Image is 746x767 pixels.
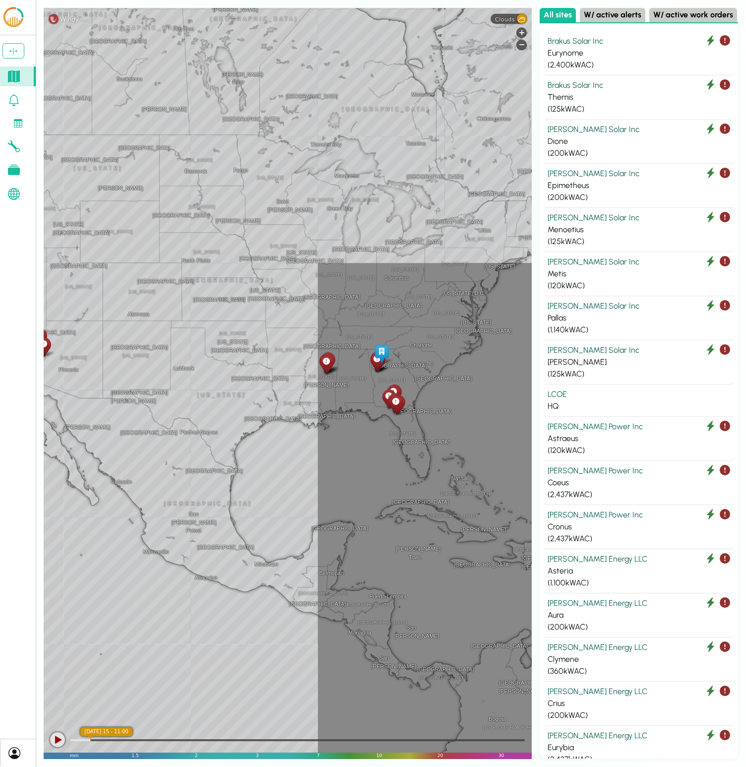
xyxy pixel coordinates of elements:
button: W/ active work orders [649,8,737,22]
div: ( 2,400 kWAC) [548,59,730,71]
div: [PERSON_NAME] Solar Inc [548,344,730,356]
button: Brakus Solar Inc Themis (125kWAC) [544,75,734,120]
button: [PERSON_NAME] Solar Inc Pallas (1,140kWAC) [544,296,734,340]
span: Clouds [495,16,515,22]
div: local time [80,727,132,736]
button: [PERSON_NAME] Energy LLC Clymene (360kWAC) [544,638,734,682]
div: Hyperion [319,350,337,373]
div: Themis [548,91,730,103]
div: HQ [373,343,390,365]
button: LCOE HQ [544,384,734,417]
div: Astraeus [548,433,730,445]
div: Menoetius [31,326,49,349]
div: ( 200 kWAC) [548,192,730,203]
button: [PERSON_NAME] Energy LLC Crius (200kWAC) [544,682,734,726]
div: Aura [548,609,730,621]
div: [DATE] 15 - 11:00 [80,727,132,736]
div: ( 200 kWAC) [548,709,730,721]
div: Eurynome [548,47,730,59]
div: ( 125 kWAC) [548,236,730,248]
div: Eurybia [548,742,730,754]
div: Clymene [548,653,730,665]
div: Cronus [380,387,398,410]
div: [PERSON_NAME] Power Inc [548,465,730,477]
div: ( 2,437 kWAC) [548,489,730,501]
div: ( 1,100 kWAC) [548,577,730,589]
div: Eurynome [35,335,53,358]
div: [PERSON_NAME] Solar Inc [548,168,730,180]
button: [PERSON_NAME] Solar Inc Menoetius (125kWAC) [544,208,734,252]
div: Pallas [370,350,387,373]
div: ( 200 kWAC) [548,147,730,159]
button: [PERSON_NAME] Solar Inc [PERSON_NAME] (125kWAC) [544,340,734,384]
button: Brakus Solar Inc Eurynome (2,400kWAC) [544,31,734,75]
div: Epimetheus [318,352,336,374]
div: Coeus [369,350,386,373]
div: [PERSON_NAME] Energy LLC [548,686,730,698]
div: Asteria [369,350,386,373]
div: [PERSON_NAME] Energy LLC [548,730,730,742]
button: [PERSON_NAME] Solar Inc Metis (120kWAC) [544,252,734,296]
div: ( 120 kWAC) [548,445,730,456]
div: ( 200 kWAC) [548,621,730,633]
div: Aura [386,383,403,405]
div: Dione [548,135,730,147]
button: [PERSON_NAME] Energy LLC Asteria (1,100kWAC) [544,549,734,593]
div: Styx [385,383,402,405]
div: [PERSON_NAME] Energy LLC [548,553,730,565]
div: Brakus Solar Inc [548,35,730,47]
div: Rhea [389,393,407,415]
button: [PERSON_NAME] Solar Inc Epimetheus (200kWAC) [544,164,734,208]
button: [PERSON_NAME] Power Inc Astraeus (120kWAC) [544,417,734,461]
div: Theia [369,350,386,372]
div: Asteria [548,565,730,577]
div: Zoom in [516,27,527,38]
div: Astraeus [387,393,405,415]
div: [PERSON_NAME] Solar Inc [548,256,730,268]
div: [PERSON_NAME] Solar Inc [548,300,730,312]
div: Themis [318,353,335,375]
button: W/ active alerts [580,8,645,22]
div: ( 2,437 kWAC) [548,533,730,545]
div: [PERSON_NAME] Power Inc [548,421,730,433]
div: [PERSON_NAME] Solar Inc [548,212,730,224]
div: ( 125 kWAC) [548,103,730,115]
img: LCOE.ai [1,6,25,29]
div: [PERSON_NAME] Energy LLC [548,597,730,609]
div: Dione [317,352,335,374]
div: Crius [386,391,403,414]
div: Epimetheus [548,180,730,192]
button: [PERSON_NAME] Solar Inc Dione (200kWAC) [544,120,734,164]
div: ( 120 kWAC) [548,280,730,292]
div: ( 1,140 kWAC) [548,324,730,336]
div: Cronus [548,521,730,533]
div: ( 125 kWAC) [548,368,730,380]
div: ( 2,437 kWAC) [548,754,730,766]
div: Menoetius [548,224,730,236]
div: Brakus Solar Inc [548,79,730,91]
button: [PERSON_NAME] Energy LLC Aura (200kWAC) [544,593,734,638]
div: Crius [548,698,730,709]
div: Zoom out [516,40,527,50]
div: Coeus [548,477,730,489]
div: [PERSON_NAME] [548,356,730,368]
button: All sites [540,8,576,22]
div: Select site list category [540,8,738,23]
div: ( 360 kWAC) [548,665,730,677]
div: [PERSON_NAME] Solar Inc [548,124,730,135]
div: Pallas [548,312,730,324]
div: Metis [548,268,730,280]
div: [PERSON_NAME] Energy LLC [548,641,730,653]
div: [PERSON_NAME] Power Inc [548,509,730,521]
button: [PERSON_NAME] Power Inc Coeus (2,437kWAC) [544,461,734,505]
div: HQ [548,400,730,412]
div: LCOE [548,388,730,400]
button: [PERSON_NAME] Power Inc Cronus (2,437kWAC) [544,505,734,549]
